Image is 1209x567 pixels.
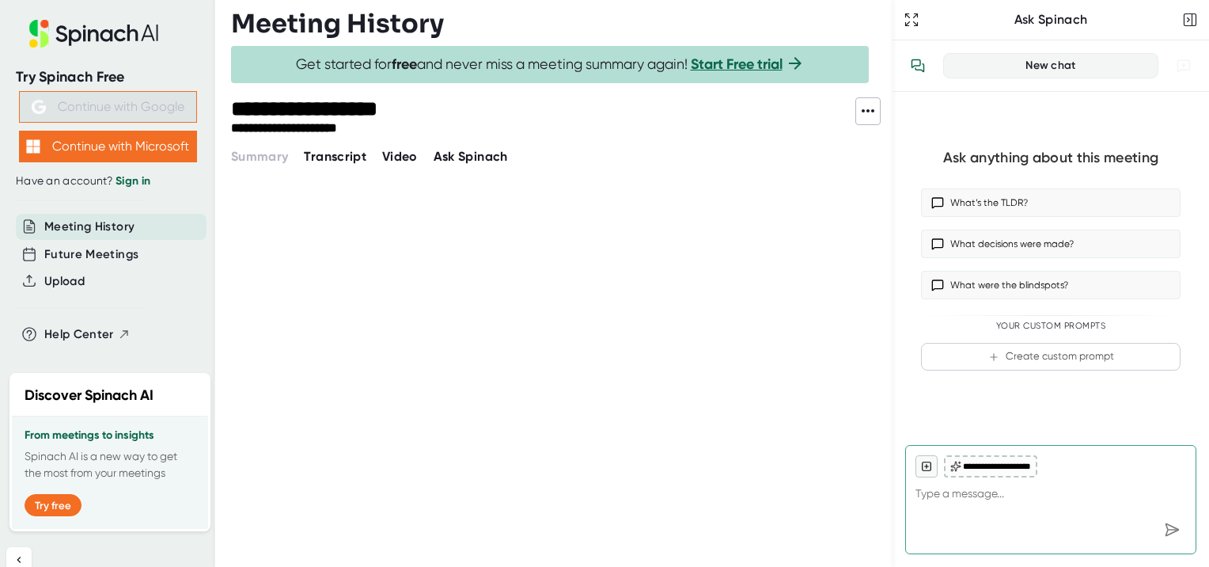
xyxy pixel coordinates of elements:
[44,272,85,291] button: Upload
[296,55,805,74] span: Get started for and never miss a meeting summary again!
[231,149,288,164] span: Summary
[1158,516,1186,544] div: Send message
[943,149,1158,167] div: Ask anything about this meeting
[434,149,508,164] span: Ask Spinach
[16,68,199,86] div: Try Spinach Free
[1179,9,1201,31] button: Close conversation sidebar
[921,271,1181,299] button: What were the blindspots?
[25,494,81,516] button: Try free
[19,131,197,162] button: Continue with Microsoft
[304,149,366,164] span: Transcript
[923,12,1179,28] div: Ask Spinach
[19,91,197,123] button: Continue with Google
[434,147,508,166] button: Ask Spinach
[902,50,934,82] button: View conversation history
[691,55,783,73] a: Start Free trial
[921,188,1181,217] button: What’s the TLDR?
[25,385,153,406] h2: Discover Spinach AI
[16,174,199,188] div: Have an account?
[953,59,1148,73] div: New chat
[900,9,923,31] button: Expand to Ask Spinach page
[392,55,417,73] b: free
[231,147,288,166] button: Summary
[304,147,366,166] button: Transcript
[32,100,46,114] img: Aehbyd4JwY73AAAAAElFTkSuQmCC
[44,245,138,264] button: Future Meetings
[116,174,150,188] a: Sign in
[44,325,131,344] button: Help Center
[25,448,195,481] p: Spinach AI is a new way to get the most from your meetings
[921,343,1181,371] button: Create custom prompt
[921,321,1181,332] div: Your Custom Prompts
[382,147,418,166] button: Video
[44,218,135,236] button: Meeting History
[382,149,418,164] span: Video
[231,9,444,39] h3: Meeting History
[921,230,1181,258] button: What decisions were made?
[44,325,114,344] span: Help Center
[25,429,195,442] h3: From meetings to insights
